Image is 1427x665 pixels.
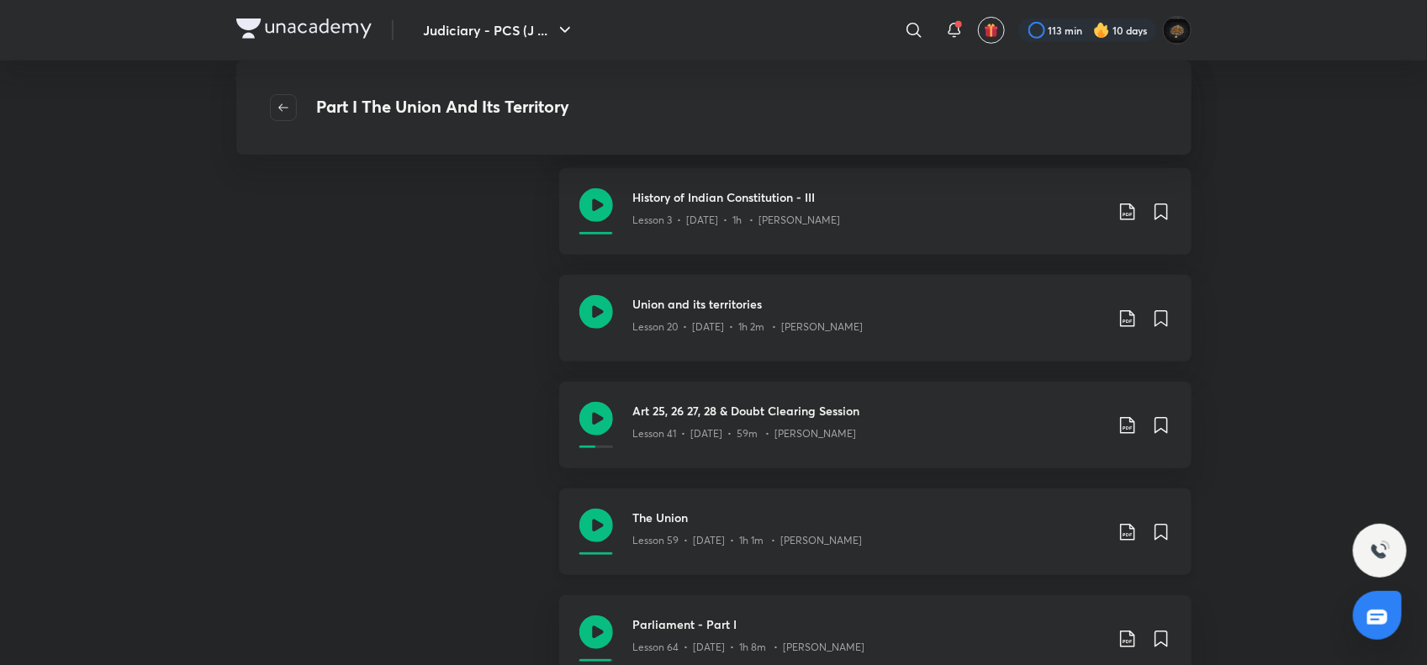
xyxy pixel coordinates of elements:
[317,94,570,121] h4: Part I The Union And Its Territory
[559,168,1192,275] a: History of Indian Constitution - IIILesson 3 • [DATE] • 1h • [PERSON_NAME]
[633,509,1104,526] h3: The Union
[559,488,1192,595] a: The UnionLesson 59 • [DATE] • 1h 1m • [PERSON_NAME]
[984,23,999,38] img: avatar
[633,426,857,441] p: Lesson 41 • [DATE] • 59m • [PERSON_NAME]
[1093,22,1110,39] img: streak
[633,640,865,655] p: Lesson 64 • [DATE] • 1h 8m • [PERSON_NAME]
[633,533,863,548] p: Lesson 59 • [DATE] • 1h 1m • [PERSON_NAME]
[559,275,1192,382] a: Union and its territoriesLesson 20 • [DATE] • 1h 2m • [PERSON_NAME]
[1370,541,1390,561] img: ttu
[236,18,372,43] a: Company Logo
[633,213,841,228] p: Lesson 3 • [DATE] • 1h • [PERSON_NAME]
[633,615,1104,633] h3: Parliament - Part I
[1163,16,1192,45] img: abhishek kumar
[559,382,1192,488] a: Art 25, 26 27, 28 & Doubt Clearing SessionLesson 41 • [DATE] • 59m • [PERSON_NAME]
[414,13,585,47] button: Judiciary - PCS (J ...
[633,295,1104,313] h3: Union and its territories
[633,402,1104,420] h3: Art 25, 26 27, 28 & Doubt Clearing Session
[236,18,372,39] img: Company Logo
[633,188,1104,206] h3: History of Indian Constitution - III
[633,319,864,335] p: Lesson 20 • [DATE] • 1h 2m • [PERSON_NAME]
[978,17,1005,44] button: avatar
[236,61,384,168] h4: Schedule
